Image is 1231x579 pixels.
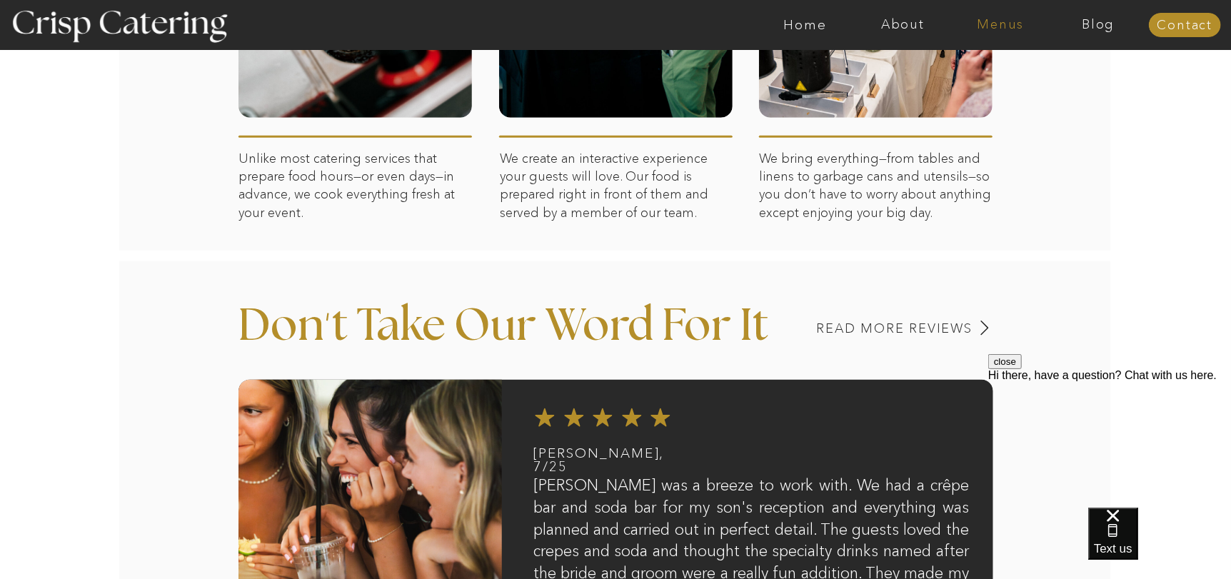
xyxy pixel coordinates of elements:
h2: [PERSON_NAME], 7/25 [533,446,650,474]
a: Blog [1050,18,1147,32]
iframe: podium webchat widget prompt [988,354,1231,525]
p: We bring everything—from tables and linens to garbage cans and utensils—so you don’t have to worr... [759,150,993,289]
iframe: podium webchat widget bubble [1088,508,1231,579]
h3: ' [299,306,358,341]
p: Don t Take Our Word For It [238,304,805,370]
a: Read MORE REVIEWS [746,322,973,336]
a: Contact [1149,19,1221,33]
p: Unlike most catering services that prepare food hours—or even days—in advance, we cook everything... [238,150,472,289]
a: About [854,18,952,32]
p: We create an interactive experience your guests will love. Our food is prepared right in front of... [500,150,733,289]
a: Home [756,18,854,32]
a: Menus [952,18,1050,32]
